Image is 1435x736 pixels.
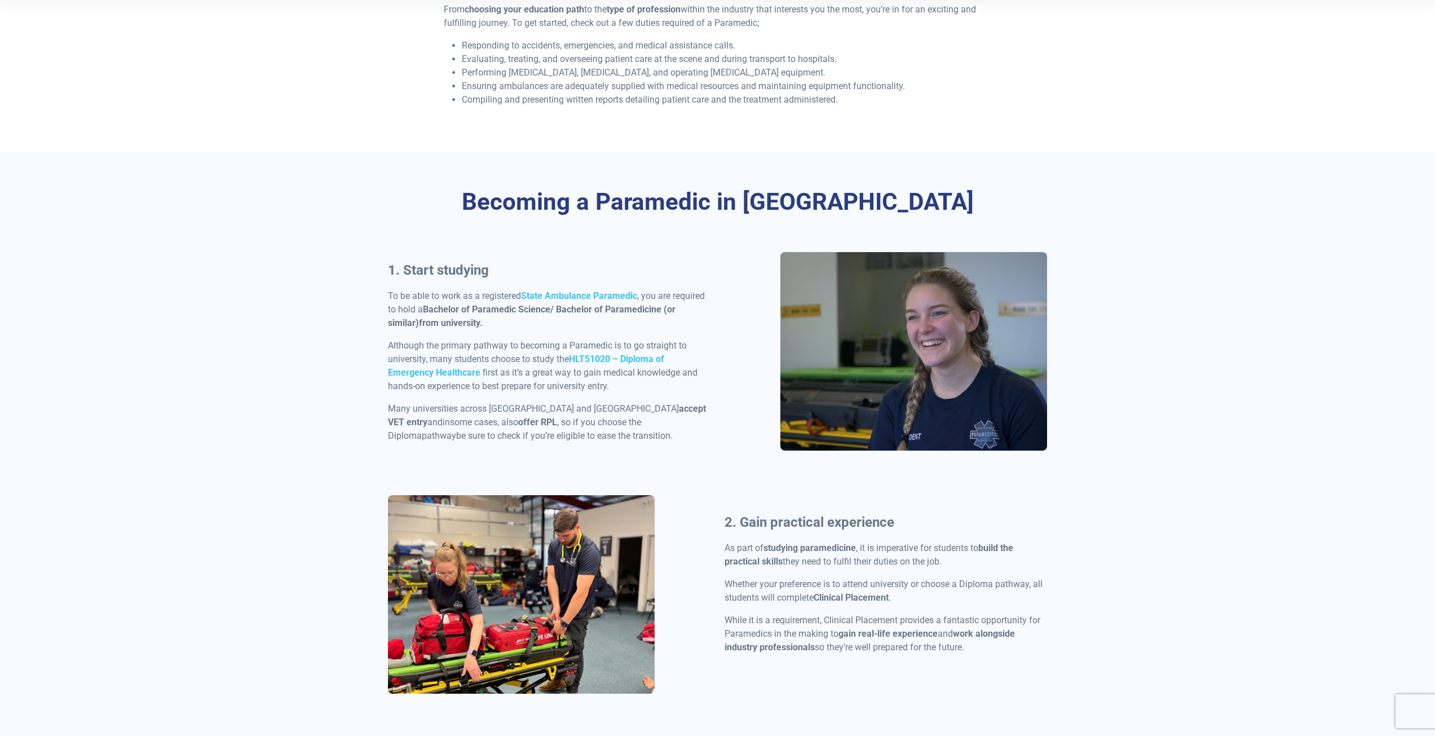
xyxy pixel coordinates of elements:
h2: Becoming a Paramedic in [GEOGRAPHIC_DATA] [388,188,1048,217]
strong: studying paramedicine [763,543,856,553]
strong: 1. Start studying [388,262,489,278]
strong: work alongside industry professionals [725,628,1015,653]
span: accept VET entry [388,403,706,428]
span: , so if you choose the Diploma [388,417,641,441]
strong: Clinical Placement [814,592,889,603]
strong: from university. [419,318,483,328]
span: be sure to check if you’re eligible to ease the transition. [456,430,673,441]
span: in [443,417,450,428]
p: While it is a requirement, Clinical Placement provides a fantastic opportunity for Paramedics in ... [725,614,1048,654]
a: HLT51020 – Diploma of Emergency Healthcare [388,354,664,378]
b: 2. Gain practical experience [725,514,894,530]
span: Many universities across [GEOGRAPHIC_DATA] and [GEOGRAPHIC_DATA] [388,403,679,414]
li: Compiling and presenting written reports detailing patient care and the treatment administered. [462,93,991,107]
strong: Bachelor of Paramedic Science/ Bachelor of Paramedicine (or similar) [388,304,675,328]
span: pathway [422,430,456,441]
span: and [427,417,443,428]
li: Evaluating, treating, and overseeing patient care at the scene and during transport to hospitals. [462,52,991,66]
p: To be able to work as a registered , you are required to hold a [388,289,711,330]
span: some cases, also [450,417,518,428]
p: Whether your preference is to attend university or choose a Diploma pathway, all students will co... [725,578,1048,605]
li: Performing [MEDICAL_DATA], [MEDICAL_DATA], and operating [MEDICAL_DATA] equipment. [462,66,991,80]
span: offer RPL [518,417,557,428]
p: As part of , it is imperative for students to they need to fulfil their duties on the job. [725,541,1048,568]
p: From to the within the industry that interests you the most, you’re in for an exciting and fulfil... [444,3,991,30]
strong: type of profession [607,4,681,15]
strong: choosing your education path [465,4,584,15]
strong: build the practical skills [725,543,1013,567]
li: Ensuring ambulances are adequately supplied with medical resources and maintaining equipment func... [462,80,991,93]
a: State Ambulance Paramedic [521,290,637,301]
strong: gain real-life experience [838,628,938,639]
li: Responding to accidents, emergencies, and medical assistance calls. [462,39,991,52]
p: Although the primary pathway to becoming a Paramedic is to go straight to university, many studen... [388,339,711,393]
